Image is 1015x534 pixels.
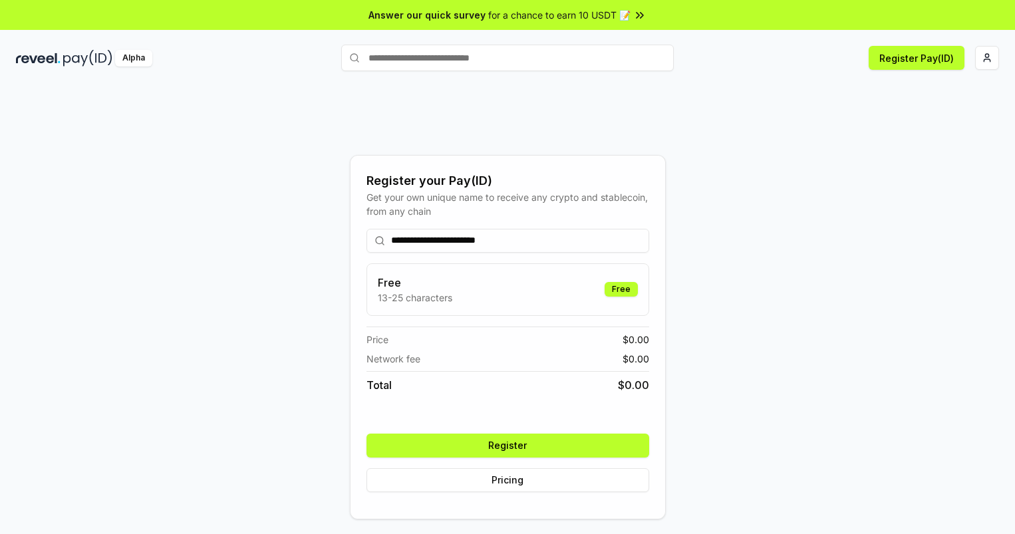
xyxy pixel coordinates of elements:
[366,190,649,218] div: Get your own unique name to receive any crypto and stablecoin, from any chain
[378,275,452,291] h3: Free
[366,377,392,393] span: Total
[366,333,388,346] span: Price
[605,282,638,297] div: Free
[63,50,112,67] img: pay_id
[618,377,649,393] span: $ 0.00
[366,352,420,366] span: Network fee
[366,172,649,190] div: Register your Pay(ID)
[366,468,649,492] button: Pricing
[368,8,486,22] span: Answer our quick survey
[16,50,61,67] img: reveel_dark
[869,46,964,70] button: Register Pay(ID)
[488,8,631,22] span: for a chance to earn 10 USDT 📝
[378,291,452,305] p: 13-25 characters
[366,434,649,458] button: Register
[623,352,649,366] span: $ 0.00
[115,50,152,67] div: Alpha
[623,333,649,346] span: $ 0.00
